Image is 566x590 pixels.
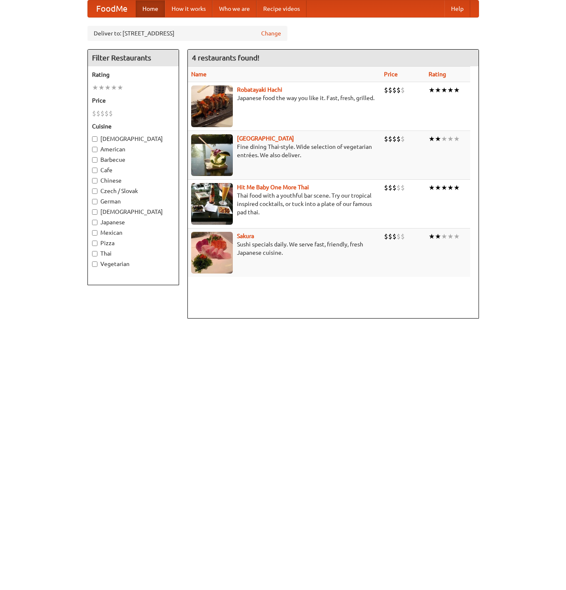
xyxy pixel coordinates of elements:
[92,156,175,164] label: Barbecue
[396,85,401,95] li: $
[92,218,175,226] label: Japanese
[92,145,175,153] label: American
[92,166,175,174] label: Cafe
[237,184,309,191] a: Hit Me Baby One More Thai
[396,134,401,143] li: $
[388,85,392,95] li: $
[92,209,97,215] input: [DEMOGRAPHIC_DATA]
[191,183,233,225] img: babythai.jpg
[401,85,405,95] li: $
[447,85,454,95] li: ★
[87,26,287,41] div: Deliver to: [STREET_ADDRESS]
[92,70,175,79] h5: Rating
[454,85,460,95] li: ★
[92,230,97,236] input: Mexican
[92,135,175,143] label: [DEMOGRAPHIC_DATA]
[92,199,97,204] input: German
[384,71,398,78] a: Price
[165,0,212,17] a: How it works
[105,83,111,92] li: ★
[429,183,435,192] li: ★
[92,168,97,173] input: Cafe
[117,83,123,92] li: ★
[92,136,97,142] input: [DEMOGRAPHIC_DATA]
[257,0,307,17] a: Recipe videos
[454,134,460,143] li: ★
[92,220,97,225] input: Japanese
[92,178,97,183] input: Chinese
[105,109,109,118] li: $
[384,232,388,241] li: $
[96,109,100,118] li: $
[92,251,97,256] input: Thai
[191,240,378,257] p: Sushi specials daily. We serve fast, friendly, fresh Japanese cuisine.
[92,109,96,118] li: $
[191,85,233,127] img: robatayaki.jpg
[261,29,281,38] a: Change
[88,50,179,66] h4: Filter Restaurants
[191,94,378,102] p: Japanese food the way you like it. Fast, fresh, grilled.
[111,83,117,92] li: ★
[401,183,405,192] li: $
[429,71,446,78] a: Rating
[92,176,175,185] label: Chinese
[237,135,294,142] a: [GEOGRAPHIC_DATA]
[447,183,454,192] li: ★
[191,134,233,176] img: satay.jpg
[92,157,97,163] input: Barbecue
[136,0,165,17] a: Home
[98,83,105,92] li: ★
[454,232,460,241] li: ★
[454,183,460,192] li: ★
[92,228,175,237] label: Mexican
[429,85,435,95] li: ★
[441,134,447,143] li: ★
[392,85,396,95] li: $
[88,0,136,17] a: FoodMe
[435,85,441,95] li: ★
[237,86,282,93] a: Robatayaki Hachi
[92,122,175,131] h5: Cuisine
[191,191,378,216] p: Thai food with a youthful bar scene. Try our tropical inspired cocktails, or tuck into a plate of...
[388,134,392,143] li: $
[447,232,454,241] li: ★
[401,134,405,143] li: $
[384,85,388,95] li: $
[92,260,175,268] label: Vegetarian
[392,232,396,241] li: $
[192,54,259,62] ng-pluralize: 4 restaurants found!
[92,239,175,247] label: Pizza
[92,197,175,206] label: German
[384,183,388,192] li: $
[447,134,454,143] li: ★
[92,187,175,195] label: Czech / Slovak
[396,183,401,192] li: $
[191,143,378,159] p: Fine dining Thai-style. Wide selection of vegetarian entrées. We also deliver.
[396,232,401,241] li: $
[212,0,257,17] a: Who we are
[384,134,388,143] li: $
[92,261,97,267] input: Vegetarian
[388,183,392,192] li: $
[100,109,105,118] li: $
[92,147,97,152] input: American
[388,232,392,241] li: $
[191,232,233,274] img: sakura.jpg
[401,232,405,241] li: $
[392,134,396,143] li: $
[92,249,175,258] label: Thai
[237,233,254,239] a: Sakura
[441,85,447,95] li: ★
[92,83,98,92] li: ★
[435,183,441,192] li: ★
[92,208,175,216] label: [DEMOGRAPHIC_DATA]
[92,241,97,246] input: Pizza
[392,183,396,192] li: $
[435,134,441,143] li: ★
[429,232,435,241] li: ★
[444,0,470,17] a: Help
[441,232,447,241] li: ★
